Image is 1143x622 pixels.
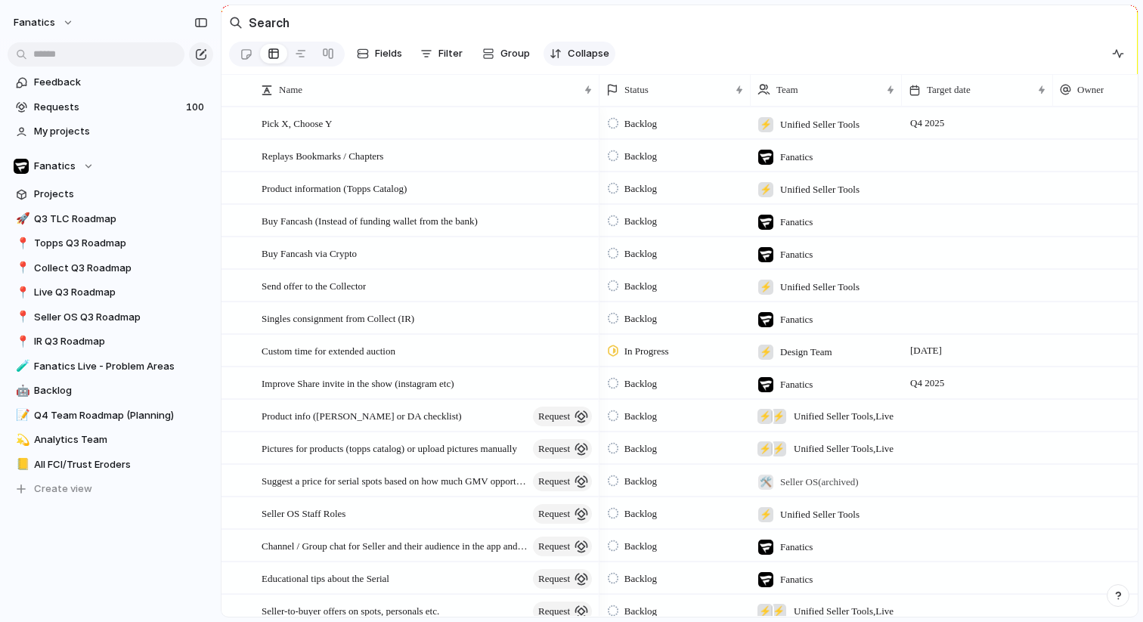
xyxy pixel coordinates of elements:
[16,357,26,375] div: 🧪
[351,42,408,66] button: Fields
[568,46,609,61] span: Collapse
[14,212,29,227] button: 🚀
[16,382,26,400] div: 🤖
[438,46,463,61] span: Filter
[8,96,213,119] a: Requests100
[34,212,208,227] span: Q3 TLC Roadmap
[34,383,208,398] span: Backlog
[533,569,592,589] button: request
[375,46,402,61] span: Fields
[34,187,208,202] span: Projects
[8,478,213,500] button: Create view
[414,42,469,66] button: Filter
[16,308,26,326] div: 📍
[34,100,181,115] span: Requests
[475,42,537,66] button: Group
[8,453,213,476] a: 📒All FCI/Trust Eroders
[34,457,208,472] span: All FCI/Trust Eroders
[8,71,213,94] a: Feedback
[624,604,657,619] span: Backlog
[262,504,345,521] span: Seller OS Staff Roles
[14,261,29,276] button: 📍
[8,306,213,329] a: 📍Seller OS Q3 Roadmap
[8,183,213,206] a: Projects
[34,334,208,349] span: IR Q3 Roadmap
[8,404,213,427] a: 📝Q4 Team Roadmap (Planning)
[794,604,894,619] span: Unified Seller Tools , Live
[262,569,389,586] span: Educational tips about the Serial
[16,432,26,449] div: 💫
[16,456,26,473] div: 📒
[8,379,213,402] a: 🤖Backlog
[14,310,29,325] button: 📍
[14,285,29,300] button: 📍
[34,261,208,276] span: Collect Q3 Roadmap
[262,244,357,261] span: Buy Fancash via Crypto
[7,11,82,35] button: fanatics
[34,432,208,447] span: Analytics Team
[771,604,786,619] div: ⚡
[14,408,29,423] button: 📝
[8,257,213,280] a: 📍Collect Q3 Roadmap
[34,359,208,374] span: Fanatics Live - Problem Areas
[8,120,213,143] a: My projects
[14,359,29,374] button: 🧪
[16,259,26,277] div: 📍
[14,383,29,398] button: 🤖
[186,100,207,115] span: 100
[8,155,213,178] button: Fanatics
[624,571,657,586] span: Backlog
[14,432,29,447] button: 💫
[14,236,29,251] button: 📍
[8,208,213,231] a: 🚀Q3 TLC Roadmap
[1077,82,1104,97] span: Owner
[34,481,92,497] span: Create view
[34,75,208,90] span: Feedback
[262,602,439,619] span: Seller-to-buyer offers on spots, personals etc.
[16,284,26,302] div: 📍
[262,114,332,132] span: Pick X, Choose Y
[8,355,213,378] a: 🧪Fanatics Live - Problem Areas
[14,15,55,30] span: fanatics
[34,408,208,423] span: Q4 Team Roadmap (Planning)
[279,82,302,97] span: Name
[8,330,213,353] a: 📍IR Q3 Roadmap
[16,210,26,227] div: 🚀
[34,236,208,251] span: Topps Q3 Roadmap
[538,601,570,622] span: request
[533,602,592,621] button: request
[533,537,592,556] button: request
[34,159,76,174] span: Fanatics
[14,457,29,472] button: 📒
[14,334,29,349] button: 📍
[8,281,213,304] a: 📍Live Q3 Roadmap
[16,235,26,252] div: 📍
[538,568,570,590] span: request
[34,310,208,325] span: Seller OS Q3 Roadmap
[249,14,290,32] h2: Search
[780,572,813,587] span: Fanatics
[544,42,615,66] button: Collapse
[757,604,773,619] div: ⚡
[500,46,530,61] span: Group
[8,429,213,451] a: 💫Analytics Team
[34,124,208,139] span: My projects
[16,407,26,424] div: 📝
[34,285,208,300] span: Live Q3 Roadmap
[16,333,26,351] div: 📍
[8,232,213,255] a: 📍Topps Q3 Roadmap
